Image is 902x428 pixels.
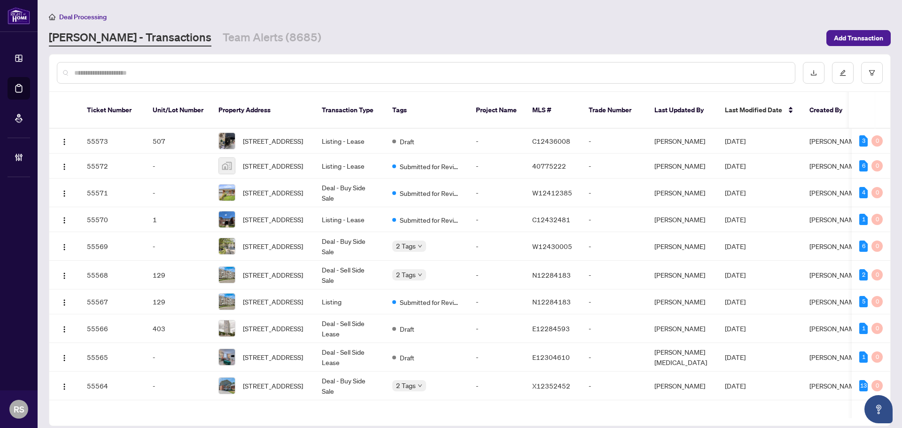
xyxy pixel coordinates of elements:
[861,62,883,84] button: filter
[468,129,525,154] td: -
[647,154,717,179] td: [PERSON_NAME]
[396,241,416,251] span: 2 Tags
[314,129,385,154] td: Listing - Lease
[532,381,570,390] span: X12352452
[859,135,868,147] div: 3
[57,321,72,336] button: Logo
[581,154,647,179] td: -
[400,352,414,363] span: Draft
[243,136,303,146] span: [STREET_ADDRESS]
[468,372,525,400] td: -
[314,207,385,232] td: Listing - Lease
[859,351,868,363] div: 1
[314,261,385,289] td: Deal - Sell Side Sale
[468,179,525,207] td: -
[468,232,525,261] td: -
[532,215,570,224] span: C12432481
[400,161,461,171] span: Submitted for Review
[581,372,647,400] td: -
[532,188,572,197] span: W12412385
[145,314,211,343] td: 403
[79,179,145,207] td: 55571
[8,7,30,24] img: logo
[832,62,854,84] button: edit
[647,232,717,261] td: [PERSON_NAME]
[525,92,581,129] th: MLS #
[725,353,746,361] span: [DATE]
[57,239,72,254] button: Logo
[859,241,868,252] div: 6
[243,352,303,362] span: [STREET_ADDRESS]
[418,272,422,277] span: down
[61,243,68,251] img: Logo
[219,185,235,201] img: thumbnail-img
[871,269,883,280] div: 0
[871,187,883,198] div: 0
[219,294,235,310] img: thumbnail-img
[219,238,235,254] img: thumbnail-img
[79,92,145,129] th: Ticket Number
[57,158,72,173] button: Logo
[314,179,385,207] td: Deal - Buy Side Sale
[581,232,647,261] td: -
[647,289,717,314] td: [PERSON_NAME]
[79,207,145,232] td: 55570
[809,353,860,361] span: [PERSON_NAME]
[243,241,303,251] span: [STREET_ADDRESS]
[145,207,211,232] td: 1
[223,30,321,47] a: Team Alerts (8685)
[145,179,211,207] td: -
[219,133,235,149] img: thumbnail-img
[57,133,72,148] button: Logo
[859,296,868,307] div: 5
[79,372,145,400] td: 55564
[647,314,717,343] td: [PERSON_NAME]
[725,324,746,333] span: [DATE]
[581,314,647,343] td: -
[809,297,860,306] span: [PERSON_NAME]
[400,188,461,198] span: Submitted for Review
[581,207,647,232] td: -
[869,70,875,76] span: filter
[871,160,883,171] div: 0
[57,212,72,227] button: Logo
[57,378,72,393] button: Logo
[802,92,858,129] th: Created By
[871,241,883,252] div: 0
[61,163,68,171] img: Logo
[809,137,860,145] span: [PERSON_NAME]
[49,14,55,20] span: home
[725,188,746,197] span: [DATE]
[834,31,883,46] span: Add Transaction
[219,158,235,174] img: thumbnail-img
[859,160,868,171] div: 6
[871,380,883,391] div: 0
[826,30,891,46] button: Add Transaction
[809,271,860,279] span: [PERSON_NAME]
[647,372,717,400] td: [PERSON_NAME]
[532,137,570,145] span: C12436008
[145,289,211,314] td: 129
[243,214,303,225] span: [STREET_ADDRESS]
[864,395,893,423] button: Open asap
[859,380,868,391] div: 13
[243,296,303,307] span: [STREET_ADDRESS]
[145,92,211,129] th: Unit/Lot Number
[468,343,525,372] td: -
[468,261,525,289] td: -
[79,154,145,179] td: 55572
[725,215,746,224] span: [DATE]
[647,92,717,129] th: Last Updated By
[219,378,235,394] img: thumbnail-img
[61,190,68,197] img: Logo
[809,381,860,390] span: [PERSON_NAME]
[725,381,746,390] span: [DATE]
[243,187,303,198] span: [STREET_ADDRESS]
[314,372,385,400] td: Deal - Buy Side Sale
[243,270,303,280] span: [STREET_ADDRESS]
[396,380,416,391] span: 2 Tags
[79,232,145,261] td: 55569
[647,129,717,154] td: [PERSON_NAME]
[400,215,461,225] span: Submitted for Review
[871,351,883,363] div: 0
